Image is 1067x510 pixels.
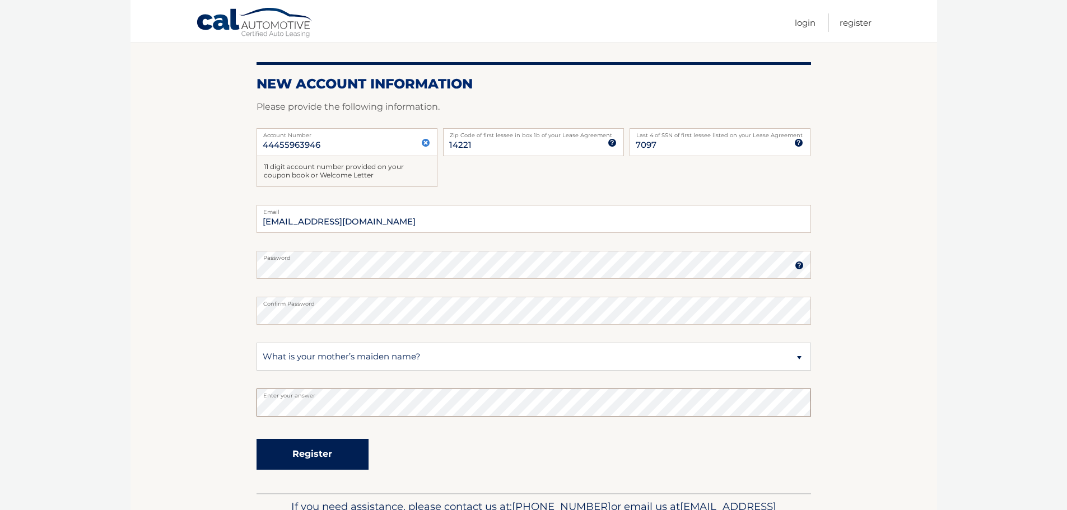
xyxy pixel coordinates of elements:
[257,297,811,306] label: Confirm Password
[794,138,803,147] img: tooltip.svg
[257,251,811,260] label: Password
[257,389,811,397] label: Enter your answer
[421,138,430,147] img: close.svg
[630,128,810,156] input: SSN or EIN (last 4 digits only)
[257,205,811,233] input: Email
[443,128,624,156] input: Zip Code
[196,7,314,40] a: Cal Automotive
[257,156,437,187] div: 11 digit account number provided on your coupon book or Welcome Letter
[608,138,617,147] img: tooltip.svg
[257,439,369,470] button: Register
[443,128,624,137] label: Zip Code of first lessee in box 1b of your Lease Agreement
[257,99,811,115] p: Please provide the following information.
[257,128,437,156] input: Account Number
[257,76,811,92] h2: New Account Information
[630,128,810,137] label: Last 4 of SSN of first lessee listed on your Lease Agreement
[840,13,872,32] a: Register
[257,205,811,214] label: Email
[795,13,816,32] a: Login
[257,128,437,137] label: Account Number
[795,261,804,270] img: tooltip.svg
